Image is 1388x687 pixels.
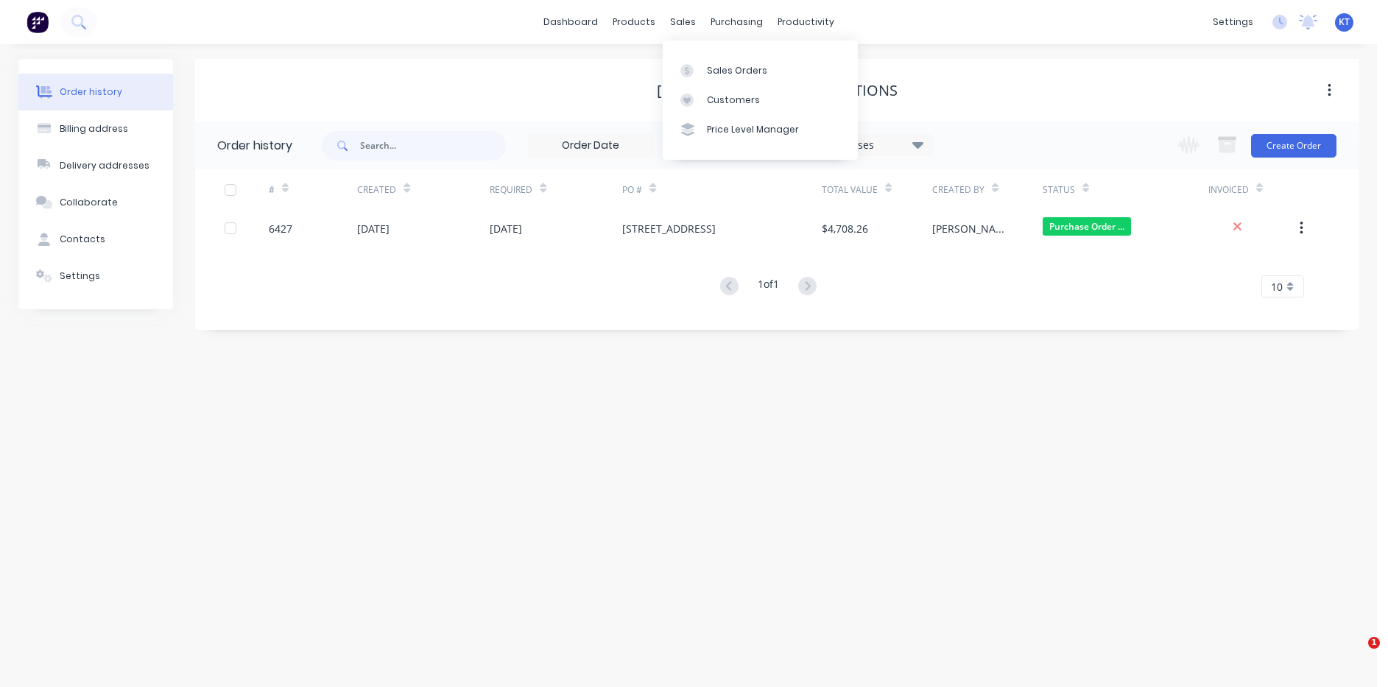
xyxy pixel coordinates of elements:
[622,183,642,197] div: PO #
[60,233,105,246] div: Contacts
[1368,637,1380,649] span: 1
[707,123,799,136] div: Price Level Manager
[622,169,821,210] div: PO #
[60,196,118,209] div: Collaborate
[703,11,770,33] div: purchasing
[932,183,984,197] div: Created By
[60,122,128,135] div: Billing address
[707,94,760,107] div: Customers
[490,183,532,197] div: Required
[269,183,275,197] div: #
[1271,279,1283,295] span: 10
[529,135,652,157] input: Order Date
[490,169,622,210] div: Required
[707,64,767,77] div: Sales Orders
[932,169,1043,210] div: Created By
[1043,183,1075,197] div: Status
[18,184,173,221] button: Collaborate
[18,221,173,258] button: Contacts
[1043,217,1131,236] span: Purchase Order ...
[357,183,396,197] div: Created
[18,258,173,295] button: Settings
[663,11,703,33] div: sales
[536,11,605,33] a: dashboard
[770,11,842,33] div: productivity
[822,221,868,236] div: $4,708.26
[357,169,490,210] div: Created
[27,11,49,33] img: Factory
[663,85,858,115] a: Customers
[657,82,898,99] div: [PERSON_NAME] Constructions
[1205,11,1261,33] div: settings
[932,221,1013,236] div: [PERSON_NAME]
[663,55,858,85] a: Sales Orders
[758,276,779,297] div: 1 of 1
[357,221,390,236] div: [DATE]
[18,74,173,110] button: Order history
[60,269,100,283] div: Settings
[663,115,858,144] a: Price Level Manager
[18,110,173,147] button: Billing address
[822,183,878,197] div: Total Value
[60,85,122,99] div: Order history
[217,137,292,155] div: Order history
[269,169,357,210] div: #
[622,221,716,236] div: [STREET_ADDRESS]
[269,221,292,236] div: 6427
[1251,134,1336,158] button: Create Order
[605,11,663,33] div: products
[1043,169,1208,210] div: Status
[1208,183,1249,197] div: Invoiced
[1338,637,1373,672] iframe: Intercom live chat
[18,147,173,184] button: Delivery addresses
[490,221,522,236] div: [DATE]
[1208,169,1297,210] div: Invoiced
[1339,15,1350,29] span: KT
[822,169,932,210] div: Total Value
[360,131,506,161] input: Search...
[60,159,149,172] div: Delivery addresses
[809,137,932,153] div: 18 Statuses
